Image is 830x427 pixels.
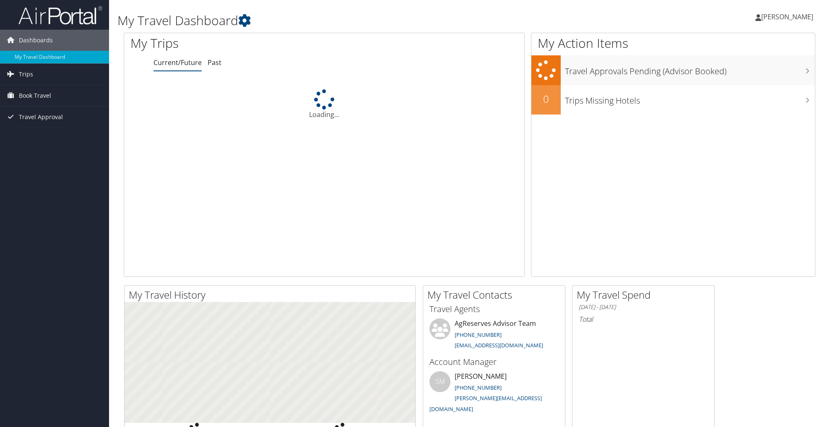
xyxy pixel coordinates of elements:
span: Trips [19,64,33,85]
img: airportal-logo.png [18,5,102,25]
span: [PERSON_NAME] [761,12,813,21]
div: SM [429,371,450,392]
h2: My Travel Spend [577,288,714,302]
h2: My Travel History [129,288,415,302]
h3: Trips Missing Hotels [565,91,815,107]
li: AgReserves Advisor Team [425,318,563,353]
span: Dashboards [19,30,53,51]
a: [PHONE_NUMBER] [455,331,502,338]
a: Current/Future [154,58,202,67]
h1: My Travel Dashboard [117,12,587,29]
a: [PHONE_NUMBER] [455,384,502,391]
h2: My Travel Contacts [427,288,565,302]
a: [PERSON_NAME][EMAIL_ADDRESS][DOMAIN_NAME] [429,394,542,413]
h1: My Action Items [531,34,815,52]
span: Book Travel [19,85,51,106]
div: Loading... [124,89,524,120]
a: Past [208,58,221,67]
a: Travel Approvals Pending (Advisor Booked) [531,55,815,85]
li: [PERSON_NAME] [425,371,563,416]
span: Travel Approval [19,107,63,128]
h1: My Trips [130,34,351,52]
h3: Travel Approvals Pending (Advisor Booked) [565,61,815,77]
h3: Account Manager [429,356,559,368]
h2: 0 [531,92,561,106]
h6: Total [579,315,708,324]
a: [PERSON_NAME] [755,4,822,29]
a: [EMAIL_ADDRESS][DOMAIN_NAME] [455,341,543,349]
a: 0Trips Missing Hotels [531,85,815,115]
h3: Travel Agents [429,303,559,315]
h6: [DATE] - [DATE] [579,303,708,311]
